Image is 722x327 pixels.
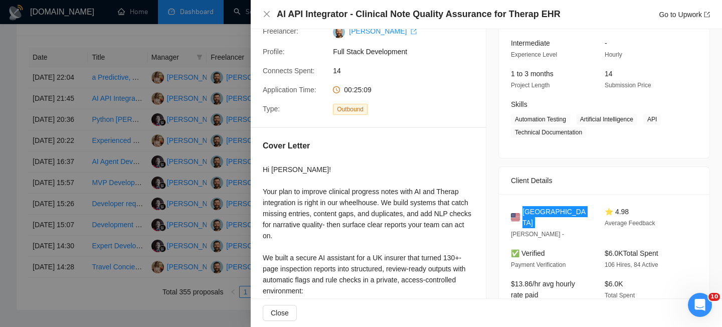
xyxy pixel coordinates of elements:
[605,261,658,268] span: 106 Hires, 84 Active
[263,305,297,321] button: Close
[605,280,623,288] span: $6.0K
[605,292,635,299] span: Total Spent
[708,293,720,301] span: 10
[605,39,607,47] span: -
[605,82,651,89] span: Submission Price
[263,105,280,113] span: Type:
[263,86,316,94] span: Application Time:
[411,29,417,35] span: export
[333,86,340,93] span: clock-circle
[511,70,554,78] span: 1 to 3 months
[333,46,483,57] span: Full Stack Development
[511,100,527,108] span: Skills
[511,212,520,223] img: 🇺🇸
[511,249,545,257] span: ✅ Verified
[263,10,271,18] span: close
[344,86,372,94] span: 00:25:09
[263,67,315,75] span: Connects Spent:
[511,261,566,268] span: Payment Verification
[263,10,271,19] button: Close
[605,220,655,227] span: Average Feedback
[263,48,285,56] span: Profile:
[605,249,658,257] span: $6.0K Total Spent
[659,11,710,19] a: Go to Upworkexport
[605,208,629,216] span: ⭐ 4.98
[349,27,417,35] a: [PERSON_NAME] export
[605,70,613,78] span: 14
[271,307,289,318] span: Close
[263,140,310,152] h5: Cover Letter
[511,167,697,194] div: Client Details
[511,82,550,89] span: Project Length
[333,26,345,38] img: c1-JWQDXWEy3CnA6sRtFzzU22paoDq5cZnWyBNc3HWqwvuW0qNnjm1CMP-YmbEEtPC
[511,127,586,138] span: Technical Documentation
[522,206,589,228] span: [GEOGRAPHIC_DATA]
[263,27,298,35] span: Freelancer:
[605,51,622,58] span: Hourly
[333,65,483,76] span: 14
[688,293,712,317] iframe: Intercom live chat
[511,51,557,58] span: Experience Level
[511,231,564,238] span: [PERSON_NAME] -
[511,280,575,299] span: $13.86/hr avg hourly rate paid
[333,104,368,115] span: Outbound
[277,8,561,21] h4: AI API Integrator - Clinical Note Quality Assurance for Therap EHR
[511,114,570,125] span: Automation Testing
[511,39,550,47] span: Intermediate
[704,12,710,18] span: export
[576,114,637,125] span: Artificial Intelligence
[643,114,661,125] span: API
